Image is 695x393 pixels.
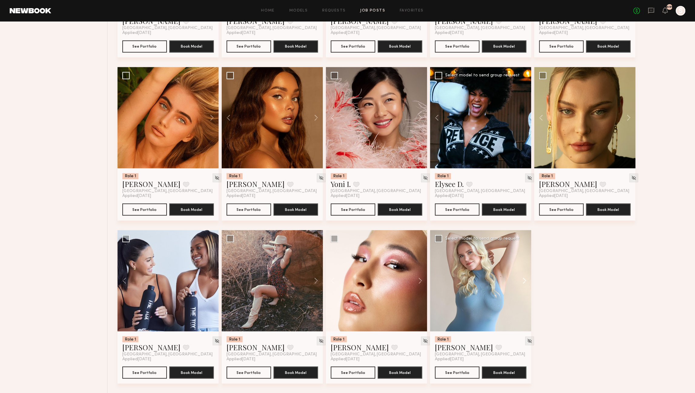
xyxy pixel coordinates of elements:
[319,338,324,343] img: Unhide Model
[122,194,214,198] div: Applied [DATE]
[122,336,138,342] div: Role 1
[378,366,422,378] button: Book Model
[319,175,324,180] img: Unhide Model
[169,369,214,375] a: Book Model
[378,43,422,48] a: Book Model
[261,9,275,13] a: Home
[227,189,317,194] span: [GEOGRAPHIC_DATA], [GEOGRAPHIC_DATA]
[122,179,180,189] a: [PERSON_NAME]
[227,40,271,52] button: See Portfolio
[331,40,375,52] button: See Portfolio
[331,173,347,179] div: Role 1
[586,43,630,48] a: Book Model
[331,357,422,361] div: Applied [DATE]
[122,366,167,378] a: See Portfolio
[482,43,526,48] a: Book Model
[435,40,479,52] button: See Portfolio
[331,366,375,378] button: See Portfolio
[122,26,213,31] span: [GEOGRAPHIC_DATA], [GEOGRAPHIC_DATA]
[631,175,636,180] img: Unhide Model
[539,179,597,189] a: [PERSON_NAME]
[435,189,525,194] span: [GEOGRAPHIC_DATA], [GEOGRAPHIC_DATA]
[586,203,630,215] button: Book Model
[539,194,630,198] div: Applied [DATE]
[122,203,167,215] button: See Portfolio
[378,369,422,375] a: Book Model
[122,40,167,52] button: See Portfolio
[273,203,318,215] button: Book Model
[676,6,685,15] a: S
[227,342,285,352] a: [PERSON_NAME]
[539,31,630,35] div: Applied [DATE]
[445,236,520,241] div: Select model to send group request
[227,352,317,357] span: [GEOGRAPHIC_DATA], [GEOGRAPHIC_DATA]
[122,189,213,194] span: [GEOGRAPHIC_DATA], [GEOGRAPHIC_DATA]
[273,206,318,211] a: Book Model
[331,194,422,198] div: Applied [DATE]
[169,366,214,378] button: Book Model
[435,173,451,179] div: Role 1
[122,342,180,352] a: [PERSON_NAME]
[539,203,584,215] a: See Portfolio
[423,338,428,343] img: Unhide Model
[435,179,464,189] a: Elysee D.
[435,194,526,198] div: Applied [DATE]
[273,369,318,375] a: Book Model
[378,206,422,211] a: Book Model
[482,366,526,378] button: Book Model
[169,203,214,215] button: Book Model
[423,175,428,180] img: Unhide Model
[331,342,389,352] a: [PERSON_NAME]
[227,203,271,215] button: See Portfolio
[331,189,421,194] span: [GEOGRAPHIC_DATA], [GEOGRAPHIC_DATA]
[227,26,317,31] span: [GEOGRAPHIC_DATA], [GEOGRAPHIC_DATA]
[378,203,422,215] button: Book Model
[435,352,525,357] span: [GEOGRAPHIC_DATA], [GEOGRAPHIC_DATA]
[169,43,214,48] a: Book Model
[482,206,526,211] a: Book Model
[227,366,271,378] button: See Portfolio
[435,366,479,378] button: See Portfolio
[214,175,220,180] img: Unhide Model
[331,31,422,35] div: Applied [DATE]
[227,173,243,179] div: Role 1
[227,194,318,198] div: Applied [DATE]
[331,203,375,215] button: See Portfolio
[331,336,347,342] div: Role 1
[378,40,422,52] button: Book Model
[482,369,526,375] a: Book Model
[435,336,451,342] div: Role 1
[273,40,318,52] button: Book Model
[586,206,630,211] a: Book Model
[214,338,220,343] img: Unhide Model
[539,26,629,31] span: [GEOGRAPHIC_DATA], [GEOGRAPHIC_DATA]
[169,206,214,211] a: Book Model
[435,31,526,35] div: Applied [DATE]
[227,179,285,189] a: [PERSON_NAME]
[435,26,525,31] span: [GEOGRAPHIC_DATA], [GEOGRAPHIC_DATA]
[122,357,214,361] div: Applied [DATE]
[482,40,526,52] button: Book Model
[122,352,213,357] span: [GEOGRAPHIC_DATA], [GEOGRAPHIC_DATA]
[435,357,526,361] div: Applied [DATE]
[586,40,630,52] button: Book Model
[539,40,584,52] button: See Portfolio
[289,9,308,13] a: Models
[273,366,318,378] button: Book Model
[169,40,214,52] button: Book Model
[331,179,351,189] a: Yoni I.
[482,203,526,215] button: Book Model
[435,203,479,215] button: See Portfolio
[227,357,318,361] div: Applied [DATE]
[227,336,243,342] div: Role 1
